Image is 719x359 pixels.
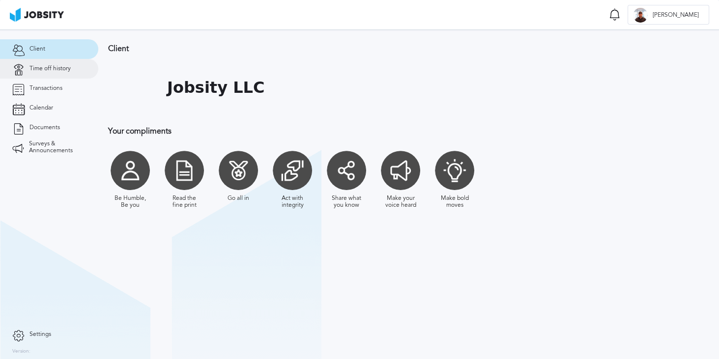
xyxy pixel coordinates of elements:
span: Transactions [29,85,62,92]
div: Make your voice heard [383,195,418,209]
h3: Client [108,44,641,53]
span: Calendar [29,105,53,111]
div: G [633,8,648,23]
button: G[PERSON_NAME] [628,5,709,25]
span: Documents [29,124,60,131]
h1: Jobsity LLC [167,79,264,97]
label: Version: [12,349,30,355]
div: Make bold moves [437,195,472,209]
div: Go all in [228,195,249,202]
span: Time off history [29,65,71,72]
span: [PERSON_NAME] [648,12,704,19]
div: Be Humble, Be you [113,195,147,209]
span: Surveys & Announcements [29,140,86,154]
span: Client [29,46,45,53]
img: ab4bad089aa723f57921c736e9817d99.png [10,8,64,22]
h3: Your compliments [108,127,641,136]
span: Settings [29,331,51,338]
div: Share what you know [329,195,364,209]
div: Act with integrity [275,195,310,209]
div: Read the fine print [167,195,201,209]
